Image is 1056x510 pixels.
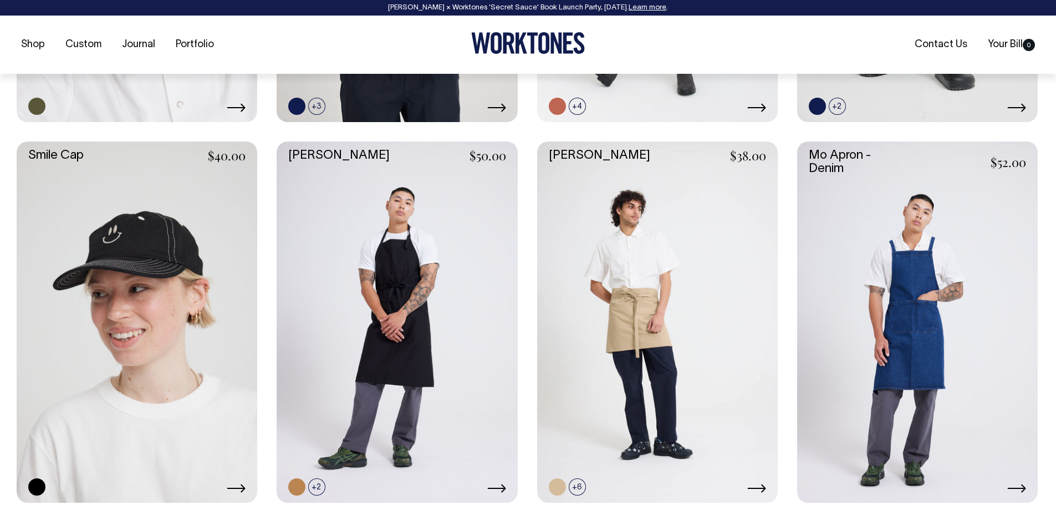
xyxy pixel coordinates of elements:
a: Custom [61,36,106,54]
a: Your Bill0 [983,36,1039,54]
span: +2 [308,478,325,496]
a: Portfolio [171,36,218,54]
a: Contact Us [910,36,972,54]
span: +3 [308,98,325,115]
div: [PERSON_NAME] × Worktones ‘Secret Sauce’ Book Launch Party, [DATE]. . [11,4,1045,12]
a: Journal [118,36,160,54]
span: +6 [569,478,586,496]
span: +4 [569,98,586,115]
span: 0 [1023,39,1035,51]
a: Learn more [629,4,666,11]
span: +2 [829,98,846,115]
a: Shop [17,36,49,54]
